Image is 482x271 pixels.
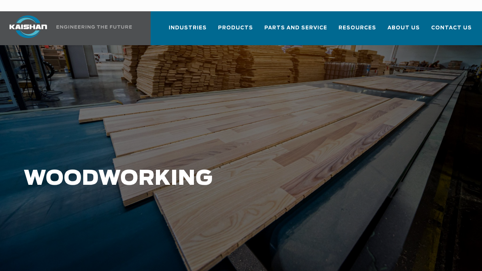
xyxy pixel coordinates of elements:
h1: Woodworking [24,167,384,190]
span: Parts and Service [264,24,327,32]
a: About Us [387,18,420,44]
a: Products [218,18,253,44]
span: Products [218,24,253,32]
a: Contact Us [431,18,472,44]
a: Industries [169,18,207,44]
span: Contact Us [431,24,472,32]
a: Parts and Service [264,18,327,44]
span: About Us [387,24,420,32]
img: Engineering the future [56,25,132,29]
span: Industries [169,24,207,32]
span: Resources [339,24,376,32]
a: Resources [339,18,376,44]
